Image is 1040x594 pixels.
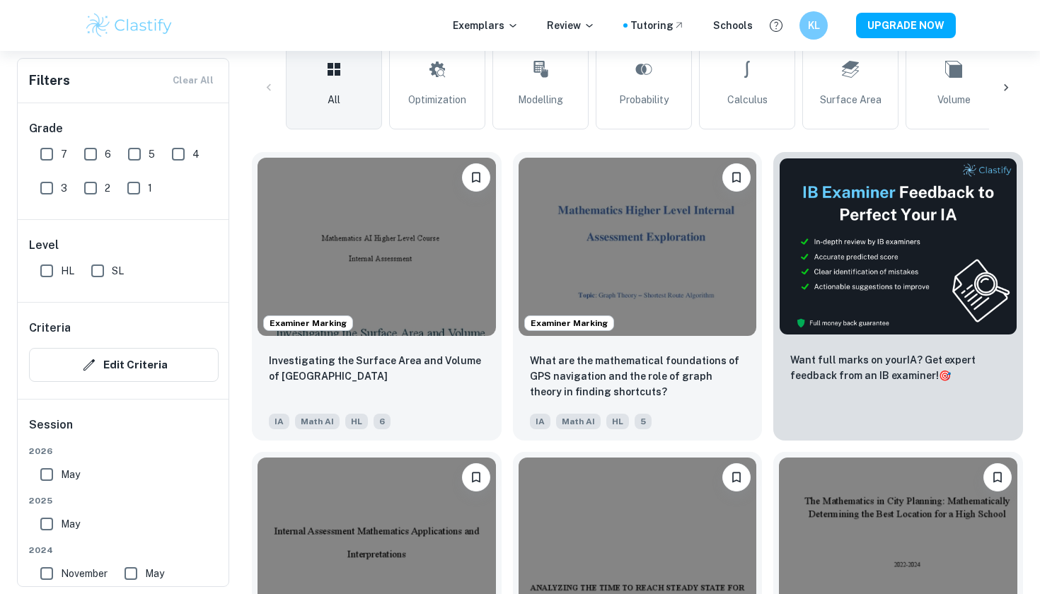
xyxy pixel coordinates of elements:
h6: Level [29,237,219,254]
h6: Criteria [29,320,71,337]
button: Edit Criteria [29,348,219,382]
h6: Filters [29,71,70,91]
img: Clastify logo [84,11,174,40]
span: 2026 [29,445,219,458]
button: KL [799,11,828,40]
span: 3 [61,180,67,196]
button: UPGRADE NOW [856,13,956,38]
span: May [61,467,80,482]
span: 7 [61,146,67,162]
span: Volume [937,92,971,107]
span: 2 [105,180,110,196]
span: All [328,92,340,107]
h6: KL [806,18,822,33]
span: Math AI [556,414,601,429]
span: 1 [148,180,152,196]
p: Investigating the Surface Area and Volume of Lake Titicaca [269,353,485,384]
span: SL [112,263,124,279]
button: Bookmark [722,163,751,192]
a: Examiner MarkingBookmarkInvestigating the Surface Area and Volume of Lake TiticacaIAMath AIHL6 [252,152,502,441]
span: 🎯 [939,370,951,381]
span: HL [61,263,74,279]
img: Thumbnail [779,158,1017,335]
span: 2024 [29,544,219,557]
span: 4 [192,146,200,162]
span: IA [269,414,289,429]
span: November [61,566,108,581]
span: May [145,566,164,581]
span: Probability [619,92,669,107]
button: Bookmark [983,463,1012,491]
span: Surface Area [820,92,882,107]
span: Math AI [295,414,340,429]
p: Want full marks on your IA ? Get expert feedback from an IB examiner! [790,352,1006,383]
img: Math AI IA example thumbnail: Investigating the Surface Area and Volum [258,158,496,336]
span: 5 [149,146,155,162]
span: IA [530,414,550,429]
h6: Session [29,417,219,445]
button: Bookmark [462,163,490,192]
button: Bookmark [722,463,751,491]
p: Review [547,18,595,33]
span: HL [345,414,368,429]
h6: Grade [29,120,219,137]
p: Exemplars [453,18,519,33]
span: Modelling [518,92,563,107]
a: ThumbnailWant full marks on yourIA? Get expert feedback from an IB examiner! [773,152,1023,441]
a: Examiner MarkingBookmarkWhat are the mathematical foundations of GPS navigation and the role of g... [513,152,763,441]
a: Tutoring [630,18,685,33]
span: 6 [374,414,391,429]
button: Bookmark [462,463,490,491]
span: 5 [635,414,652,429]
p: What are the mathematical foundations of GPS navigation and the role of graph theory in finding s... [530,353,746,400]
span: Examiner Marking [525,317,613,330]
a: Schools [713,18,753,33]
span: May [61,516,80,532]
span: HL [606,414,629,429]
button: Help and Feedback [764,13,788,37]
span: Optimization [408,92,466,107]
span: 2025 [29,494,219,507]
span: Examiner Marking [264,317,352,330]
span: 6 [105,146,111,162]
img: Math AI IA example thumbnail: What are the mathematical foundations of [519,158,757,336]
span: Calculus [727,92,768,107]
